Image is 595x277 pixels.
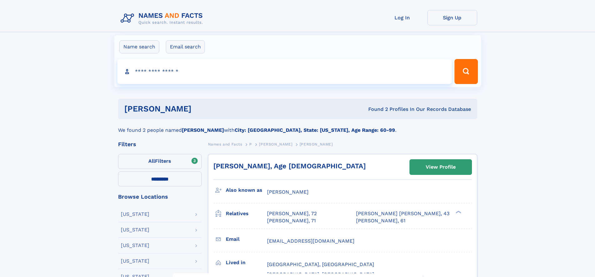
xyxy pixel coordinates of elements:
label: Filters [118,154,202,169]
div: [US_STATE] [121,243,149,248]
span: P [249,142,252,146]
div: We found 2 people named with . [118,119,477,134]
a: P [249,140,252,148]
label: Email search [166,40,205,53]
h1: [PERSON_NAME] [124,105,280,113]
a: Names and Facts [208,140,242,148]
b: City: [GEOGRAPHIC_DATA], State: [US_STATE], Age Range: 60-99 [235,127,395,133]
a: [PERSON_NAME], 72 [267,210,317,217]
h3: Lived in [226,257,267,268]
div: [US_STATE] [121,212,149,217]
div: Filters [118,141,202,147]
div: Browse Locations [118,194,202,200]
label: Name search [119,40,159,53]
span: [EMAIL_ADDRESS][DOMAIN_NAME] [267,238,355,244]
span: [PERSON_NAME] [259,142,292,146]
img: Logo Names and Facts [118,10,208,27]
a: [PERSON_NAME] [PERSON_NAME], 43 [356,210,449,217]
a: [PERSON_NAME], Age [DEMOGRAPHIC_DATA] [213,162,366,170]
div: [US_STATE] [121,227,149,232]
a: View Profile [410,160,472,175]
input: search input [117,59,452,84]
a: [PERSON_NAME], 61 [356,217,405,224]
div: [US_STATE] [121,259,149,264]
div: View Profile [426,160,456,174]
h3: Also known as [226,185,267,195]
a: [PERSON_NAME], 71 [267,217,316,224]
h3: Email [226,234,267,245]
a: [PERSON_NAME] [259,140,292,148]
h3: Relatives [226,208,267,219]
span: [GEOGRAPHIC_DATA], [GEOGRAPHIC_DATA] [267,261,374,267]
a: Log In [377,10,427,25]
span: All [148,158,155,164]
div: Found 2 Profiles In Our Records Database [280,106,471,113]
button: Search Button [454,59,478,84]
span: [PERSON_NAME] [300,142,333,146]
span: [PERSON_NAME] [267,189,309,195]
div: ❯ [454,210,462,214]
b: [PERSON_NAME] [182,127,224,133]
a: Sign Up [427,10,477,25]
